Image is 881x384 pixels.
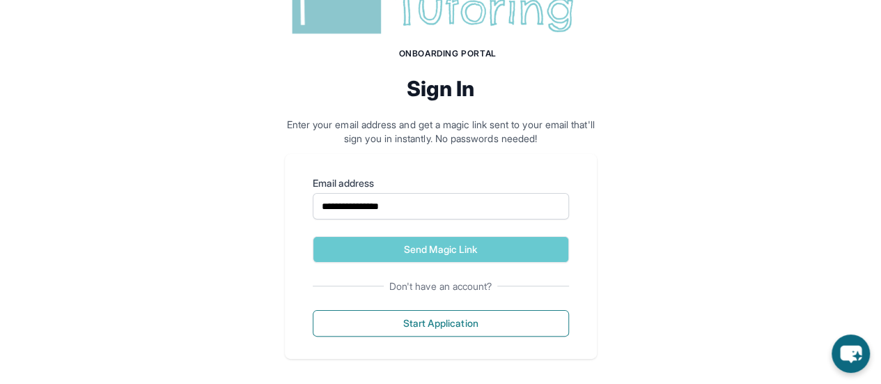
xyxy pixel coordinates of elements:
p: Enter your email address and get a magic link sent to your email that'll sign you in instantly. N... [285,118,597,146]
label: Email address [313,176,569,190]
button: Start Application [313,310,569,337]
h1: Onboarding Portal [299,48,597,59]
button: chat-button [832,335,870,373]
button: Send Magic Link [313,236,569,263]
span: Don't have an account? [384,279,498,293]
h2: Sign In [285,76,597,101]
